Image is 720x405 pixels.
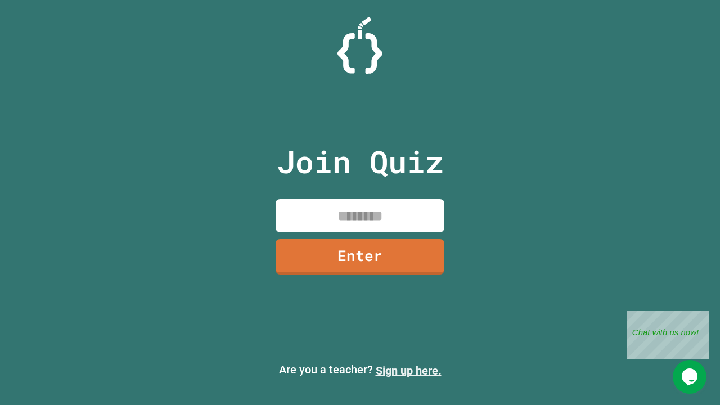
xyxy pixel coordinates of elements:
[276,239,444,274] a: Enter
[9,361,711,379] p: Are you a teacher?
[376,364,442,377] a: Sign up here.
[277,138,444,185] p: Join Quiz
[627,311,709,359] iframe: chat widget
[673,360,709,394] iframe: chat widget
[337,17,382,74] img: Logo.svg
